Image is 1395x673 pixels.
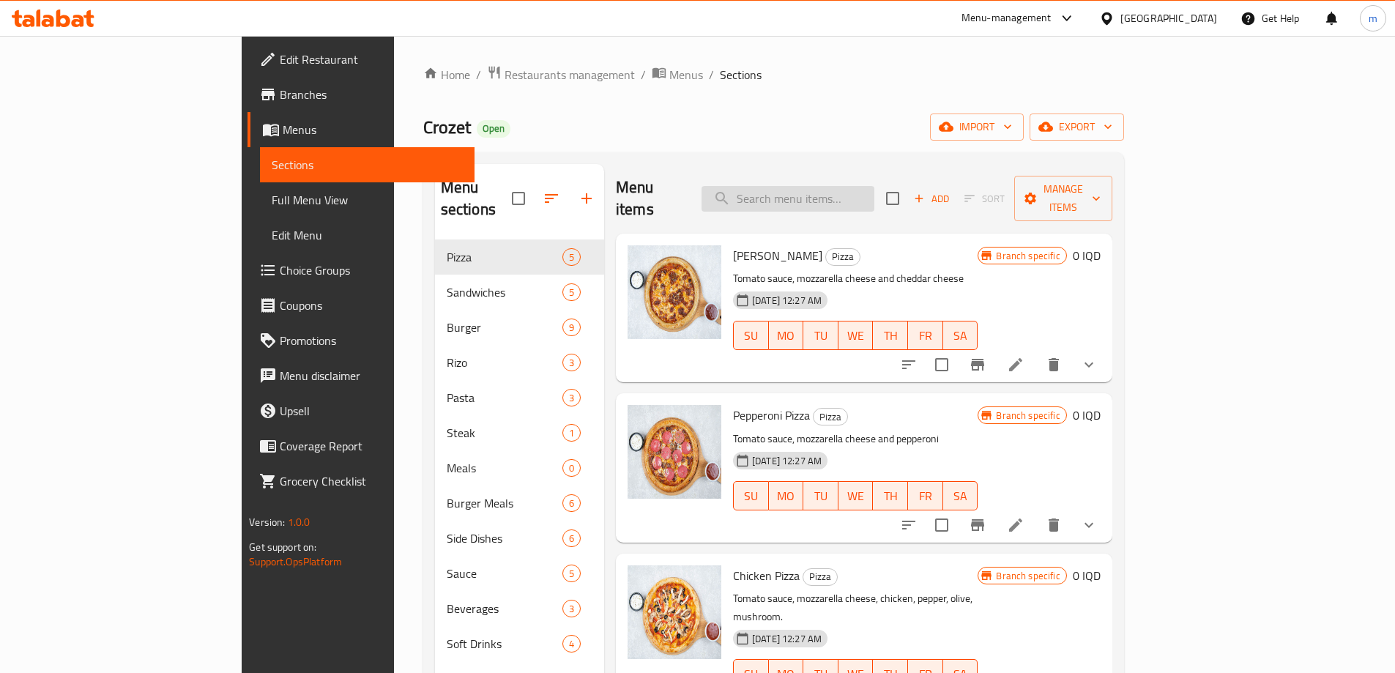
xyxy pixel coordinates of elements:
[990,409,1065,423] span: Branch specific
[447,494,562,512] div: Burger Meals
[740,325,763,346] span: SU
[740,486,763,507] span: SU
[955,187,1014,210] span: Select section first
[733,245,822,267] span: [PERSON_NAME]
[563,356,580,370] span: 3
[873,481,908,510] button: TH
[1007,516,1024,534] a: Edit menu item
[476,66,481,83] li: /
[562,424,581,442] div: items
[775,486,798,507] span: MO
[423,65,1124,84] nav: breadcrumb
[844,325,868,346] span: WE
[260,217,475,253] a: Edit Menu
[1014,176,1112,221] button: Manage items
[248,464,475,499] a: Grocery Checklist
[960,347,995,382] button: Branch-specific-item
[447,424,562,442] span: Steak
[943,481,978,510] button: SA
[562,565,581,582] div: items
[447,283,562,301] div: Sandwiches
[809,486,833,507] span: TU
[563,391,580,405] span: 3
[826,248,860,265] span: Pizza
[641,66,646,83] li: /
[930,114,1024,141] button: import
[914,486,937,507] span: FR
[563,637,580,651] span: 4
[1036,347,1071,382] button: delete
[487,65,635,84] a: Restaurants management
[628,245,721,339] img: Margherita Pizza
[562,600,581,617] div: items
[769,481,804,510] button: MO
[891,347,926,382] button: sort-choices
[435,234,604,667] nav: Menu sections
[873,321,908,350] button: TH
[272,156,463,174] span: Sections
[435,239,604,275] div: Pizza5
[652,65,703,84] a: Menus
[908,187,955,210] button: Add
[280,437,463,455] span: Coverage Report
[746,294,827,308] span: [DATE] 12:27 AM
[844,486,868,507] span: WE
[563,321,580,335] span: 9
[562,354,581,371] div: items
[280,297,463,314] span: Coupons
[248,42,475,77] a: Edit Restaurant
[813,408,848,425] div: Pizza
[477,120,510,138] div: Open
[447,635,562,652] span: Soft Drinks
[990,249,1065,263] span: Branch specific
[733,481,769,510] button: SU
[435,310,604,345] div: Burger9
[720,66,762,83] span: Sections
[280,332,463,349] span: Promotions
[926,510,957,540] span: Select to update
[272,191,463,209] span: Full Menu View
[562,635,581,652] div: items
[248,77,475,112] a: Branches
[280,261,463,279] span: Choice Groups
[1026,180,1101,217] span: Manage items
[769,321,804,350] button: MO
[733,404,810,426] span: Pepperoni Pizza
[908,321,943,350] button: FR
[949,486,972,507] span: SA
[562,389,581,406] div: items
[879,486,902,507] span: TH
[912,190,951,207] span: Add
[447,248,562,266] span: Pizza
[563,286,580,300] span: 5
[733,590,978,626] p: Tomato sauce, mozzarella cheese, chicken, pepper, olive, mushroom.
[477,122,510,135] span: Open
[435,380,604,415] div: Pasta3
[1073,565,1101,586] h6: 0 IQD
[702,186,874,212] input: search
[746,632,827,646] span: [DATE] 12:27 AM
[447,354,562,371] span: Rizo
[435,556,604,591] div: Sauce5
[943,321,978,350] button: SA
[283,121,463,138] span: Menus
[280,402,463,420] span: Upsell
[709,66,714,83] li: /
[733,321,769,350] button: SU
[616,176,684,220] h2: Menu items
[447,600,562,617] div: Beverages
[803,481,838,510] button: TU
[248,253,475,288] a: Choice Groups
[447,565,562,582] div: Sauce
[435,345,604,380] div: Rizo3
[248,428,475,464] a: Coverage Report
[280,51,463,68] span: Edit Restaurant
[891,507,926,543] button: sort-choices
[249,538,316,557] span: Get support on:
[746,454,827,468] span: [DATE] 12:27 AM
[908,481,943,510] button: FR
